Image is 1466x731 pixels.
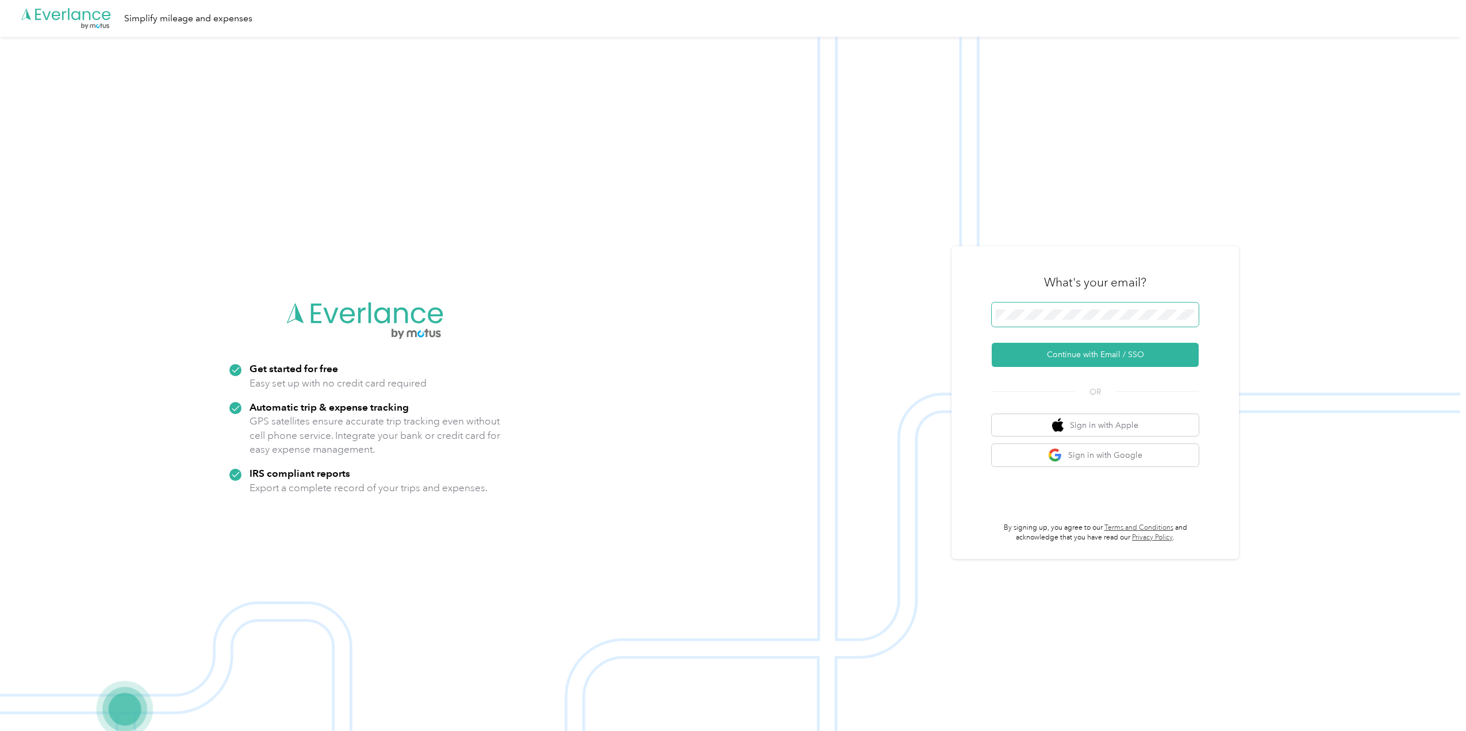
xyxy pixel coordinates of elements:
[250,467,350,479] strong: IRS compliant reports
[992,343,1199,367] button: Continue with Email / SSO
[250,362,338,374] strong: Get started for free
[1075,386,1115,398] span: OR
[992,523,1199,543] p: By signing up, you agree to our and acknowledge that you have read our .
[250,401,409,413] strong: Automatic trip & expense tracking
[992,414,1199,437] button: apple logoSign in with Apple
[1132,533,1173,542] a: Privacy Policy
[250,376,427,391] p: Easy set up with no credit card required
[992,444,1199,466] button: google logoSign in with Google
[124,12,252,26] div: Simplify mileage and expenses
[250,481,488,495] p: Export a complete record of your trips and expenses.
[250,414,501,457] p: GPS satellites ensure accurate trip tracking even without cell phone service. Integrate your bank...
[1048,448,1062,462] img: google logo
[1052,418,1064,433] img: apple logo
[1044,274,1146,290] h3: What's your email?
[1104,523,1173,532] a: Terms and Conditions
